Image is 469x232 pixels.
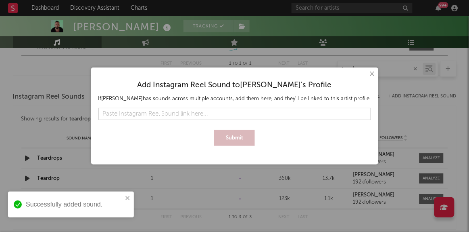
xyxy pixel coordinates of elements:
[367,70,376,78] button: ×
[125,195,131,202] button: close
[26,200,123,209] div: Successfully added sound.
[98,95,371,103] div: If [PERSON_NAME] has sounds across multiple accounts, add them here, and they'll be linked to thi...
[98,108,371,120] input: Paste Instagram Reel Sound link here...
[214,130,255,146] button: Submit
[98,80,371,90] div: Add Instagram Reel Sound to [PERSON_NAME] 's Profile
